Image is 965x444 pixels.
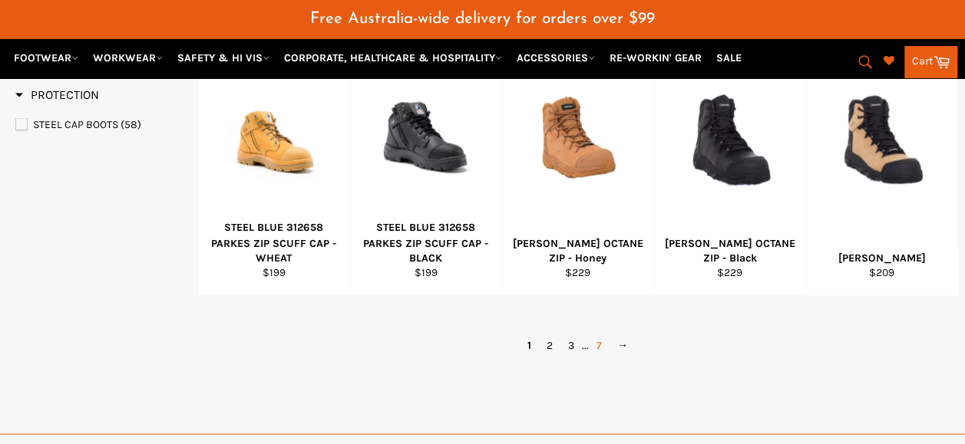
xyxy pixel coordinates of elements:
[8,44,84,71] a: FOOTWEAR
[208,265,340,279] div: $199
[816,265,948,279] div: $209
[15,87,99,102] span: Protection
[521,92,634,186] img: MACK OCTANE HONEY ZIP - Workin' Gear
[610,334,636,356] a: →
[217,93,330,187] img: STEEL BLUE 312658 PARKES ZIP SCUFF CAP - WHEAT - Workin' Gear
[501,30,653,295] a: MACK OCTANE HONEY ZIP - Workin' Gear [PERSON_NAME] OCTANE ZIP - Honey $229
[560,334,582,356] a: 3
[805,30,957,295] a: MACK OCTANE HONEY/BLACK - Workin' Gear [PERSON_NAME] $209
[171,44,276,71] a: SAFETY & HI VIS
[197,30,349,295] a: STEEL BLUE 312658 PARKES ZIP SCUFF CAP - WHEAT - Workin' Gear STEEL BLUE 312658 PARKES ZIP SCUFF ...
[87,44,169,71] a: WORKWEAR
[511,44,601,71] a: ACCESSORIES
[673,83,786,196] img: MACK OCTANE ZIP SIDE BLACK - Workin' Gear
[33,118,118,131] span: STEEL CAP BOOTS
[15,87,99,103] h3: Protection
[710,44,748,71] a: SALE
[589,334,610,356] a: 7
[904,46,957,78] a: Cart
[664,265,796,279] div: $229
[349,30,501,295] a: STEEL BLUE 312658 PARKES ZIP SCUFF CAP - BLACK - Workin' Gear STEEL BLUE 312658 PARKES ZIP SCUFF ...
[208,220,340,265] div: STEEL BLUE 312658 PARKES ZIP SCUFF CAP - WHEAT
[360,220,492,265] div: STEEL BLUE 312658 PARKES ZIP SCUFF CAP - BLACK
[512,235,644,265] div: [PERSON_NAME] OCTANE ZIP - Honey
[369,90,482,190] img: STEEL BLUE 312658 PARKES ZIP SCUFF CAP - BLACK - Workin' Gear
[825,83,938,196] img: MACK OCTANE HONEY/BLACK - Workin' Gear
[603,44,708,71] a: RE-WORKIN' GEAR
[512,265,644,279] div: $229
[653,30,805,295] a: MACK OCTANE ZIP SIDE BLACK - Workin' Gear [PERSON_NAME] OCTANE ZIP - Black $229
[520,334,539,356] span: 1
[15,117,190,133] a: STEEL CAP BOOTS
[582,338,589,351] span: ...
[816,250,948,265] div: [PERSON_NAME]
[360,265,492,279] div: $199
[121,118,141,131] span: (58)
[310,11,655,27] span: Free Australia-wide delivery for orders over $99
[539,334,560,356] a: 2
[278,44,508,71] a: CORPORATE, HEALTHCARE & HOSPITALITY
[664,235,796,265] div: [PERSON_NAME] OCTANE ZIP - Black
